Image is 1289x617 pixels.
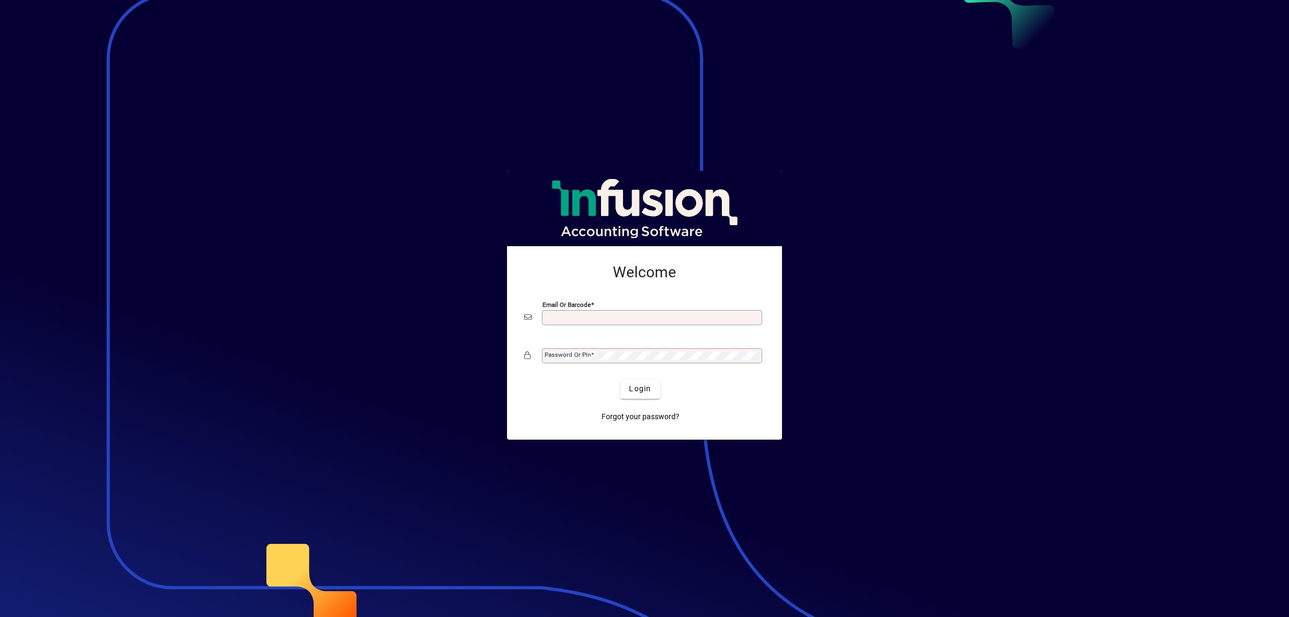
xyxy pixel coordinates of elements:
button: Login [620,379,660,399]
mat-label: Password or Pin [545,351,591,358]
span: Forgot your password? [602,411,679,422]
a: Forgot your password? [597,407,684,427]
span: Login [629,383,651,394]
mat-label: Email or Barcode [542,300,591,308]
h2: Welcome [524,263,765,282]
